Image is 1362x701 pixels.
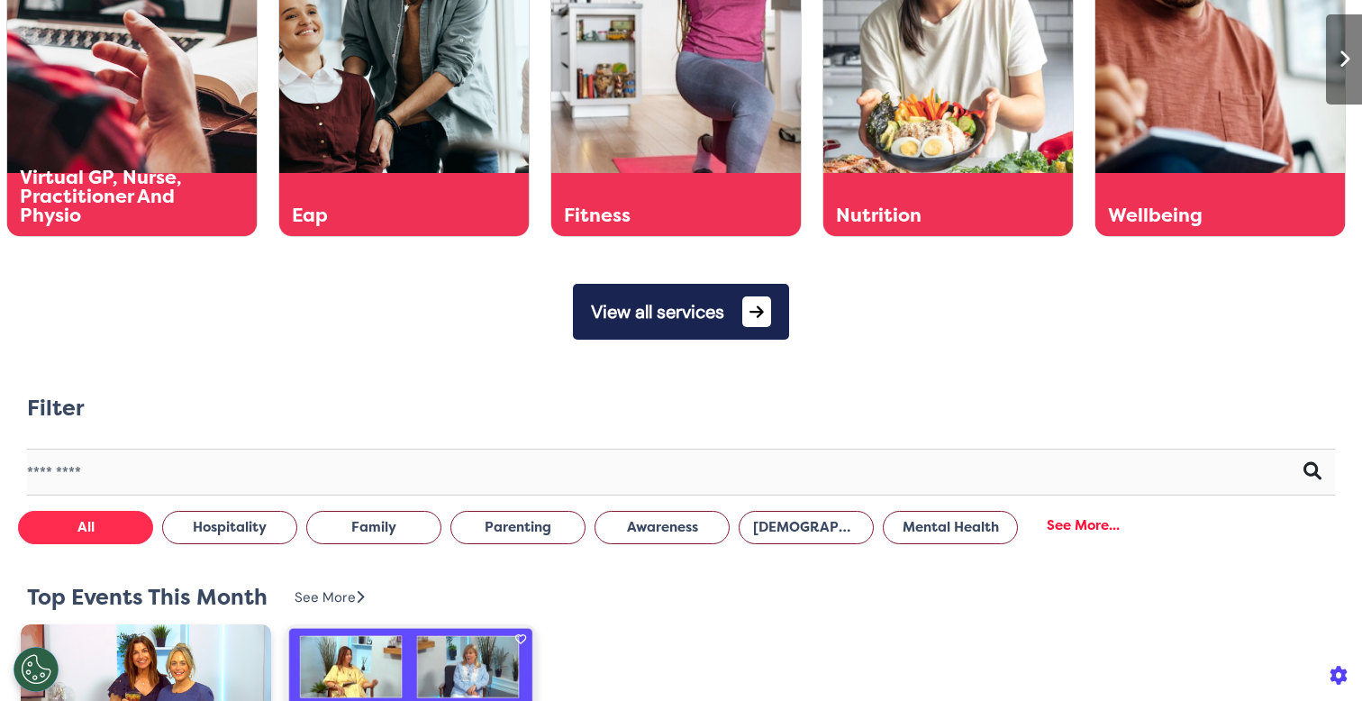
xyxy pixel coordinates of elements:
button: Open Preferences [14,647,59,692]
div: Nutrition [836,206,1011,225]
div: Fitness [564,206,739,225]
button: Family [306,511,441,544]
button: All [18,511,153,544]
button: Awareness [595,511,730,544]
h2: Top Events This Month [27,585,268,611]
button: Parenting [450,511,586,544]
button: View all services [573,284,789,340]
div: Eap [292,206,467,225]
div: Virtual GP, Nurse, Practitioner And Physio [20,168,195,225]
div: See More [295,587,364,608]
h2: Filter [27,396,85,422]
div: See More... [1027,509,1140,542]
button: Mental Health [883,511,1018,544]
button: Hospitality [162,511,297,544]
div: Wellbeing [1108,206,1283,225]
button: [DEMOGRAPHIC_DATA] Health [739,511,874,544]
